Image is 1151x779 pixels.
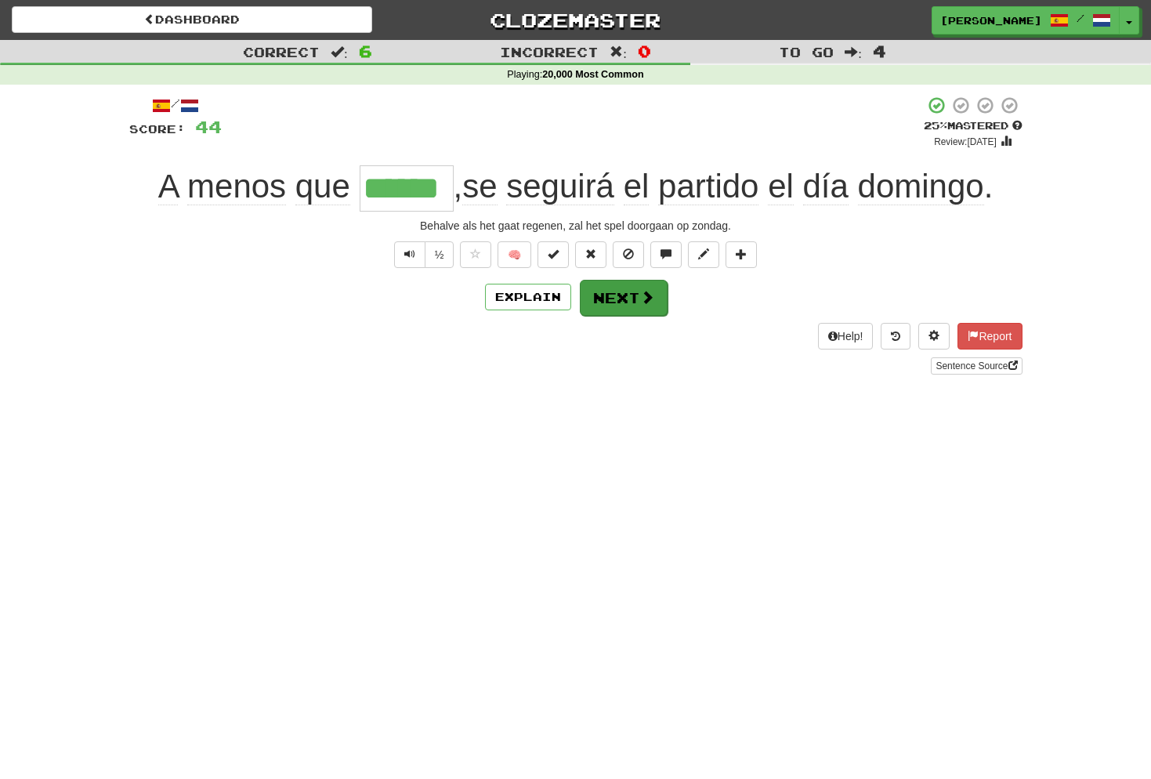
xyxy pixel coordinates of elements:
[396,6,756,34] a: Clozemaster
[650,241,682,268] button: Discuss sentence (alt+u)
[187,168,286,205] span: menos
[195,117,222,136] span: 44
[391,241,454,268] div: Text-to-speech controls
[779,44,834,60] span: To go
[462,168,497,205] span: se
[940,13,1042,27] span: [PERSON_NAME]
[394,241,425,268] button: Play sentence audio (ctl+space)
[957,323,1022,350] button: Report
[924,119,1023,133] div: Mastered
[658,168,758,205] span: partido
[580,280,668,316] button: Next
[575,241,606,268] button: Reset to 0% Mastered (alt+r)
[931,357,1022,375] a: Sentence Source
[688,241,719,268] button: Edit sentence (alt+d)
[331,45,348,59] span: :
[506,168,614,205] span: seguirá
[932,6,1120,34] a: [PERSON_NAME] /
[359,42,372,60] span: 6
[818,323,874,350] button: Help!
[454,168,994,205] span: , .
[873,42,886,60] span: 4
[460,241,491,268] button: Favorite sentence (alt+f)
[613,241,644,268] button: Ignore sentence (alt+i)
[129,96,222,115] div: /
[129,122,186,136] span: Score:
[858,168,984,205] span: domingo
[934,136,997,147] small: Review: [DATE]
[295,168,350,205] span: que
[845,45,862,59] span: :
[537,241,569,268] button: Set this sentence to 100% Mastered (alt+m)
[498,241,531,268] button: 🧠
[129,218,1023,234] div: Behalve als het gaat regenen, zal het spel doorgaan op zondag.
[243,44,320,60] span: Correct
[638,42,651,60] span: 0
[624,168,650,205] span: el
[924,119,947,132] span: 25 %
[803,168,849,205] span: día
[158,168,179,205] span: A
[485,284,571,310] button: Explain
[542,69,643,80] strong: 20,000 Most Common
[1077,13,1084,24] span: /
[881,323,910,350] button: Round history (alt+y)
[425,241,454,268] button: ½
[500,44,599,60] span: Incorrect
[768,168,794,205] span: el
[12,6,372,33] a: Dashboard
[610,45,627,59] span: :
[726,241,757,268] button: Add to collection (alt+a)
